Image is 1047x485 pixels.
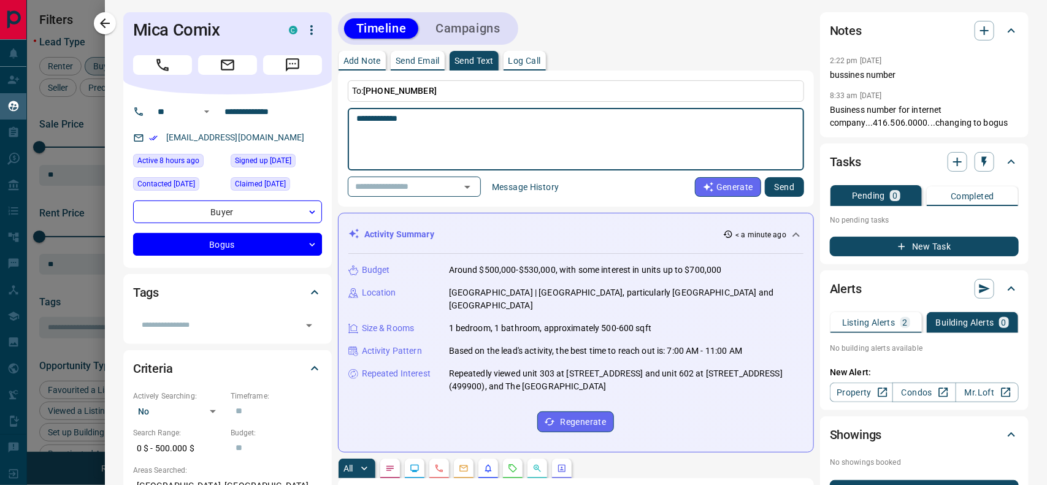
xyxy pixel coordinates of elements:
[263,55,322,75] span: Message
[133,359,173,378] h2: Criteria
[830,366,1019,379] p: New Alert:
[485,177,567,197] button: Message History
[133,283,159,302] h2: Tags
[344,18,419,39] button: Timeline
[459,178,476,196] button: Open
[449,286,803,312] p: [GEOGRAPHIC_DATA] | [GEOGRAPHIC_DATA], particularly [GEOGRAPHIC_DATA] and [GEOGRAPHIC_DATA]
[695,177,761,197] button: Generate
[231,427,322,438] p: Budget:
[133,465,322,476] p: Areas Searched:
[830,425,882,445] h2: Showings
[830,237,1019,256] button: New Task
[449,264,722,277] p: Around $500,000-$530,000, with some interest in units up to $700,000
[198,55,257,75] span: Email
[231,154,322,171] div: Wed Sep 15 2021
[892,191,897,200] p: 0
[343,56,381,65] p: Add Note
[842,318,896,327] p: Listing Alerts
[537,411,614,432] button: Regenerate
[137,178,195,190] span: Contacted [DATE]
[362,322,415,335] p: Size & Rooms
[951,192,994,200] p: Completed
[166,132,305,142] a: [EMAIL_ADDRESS][DOMAIN_NAME]
[364,228,434,241] p: Activity Summary
[133,55,192,75] span: Call
[830,211,1019,229] p: No pending tasks
[830,56,882,65] p: 2:22 pm [DATE]
[133,278,322,307] div: Tags
[830,16,1019,45] div: Notes
[454,56,494,65] p: Send Text
[385,464,395,473] svg: Notes
[830,383,893,402] a: Property
[363,86,437,96] span: [PHONE_NUMBER]
[483,464,493,473] svg: Listing Alerts
[830,69,1019,82] p: bussines number
[149,134,158,142] svg: Email Verified
[362,264,390,277] p: Budget
[301,317,318,334] button: Open
[133,402,224,421] div: No
[459,464,469,473] svg: Emails
[133,233,322,256] div: Bogus
[830,104,1019,129] p: Business number for internet company...416.506.0000...changing to bogus
[830,274,1019,304] div: Alerts
[1002,318,1007,327] p: 0
[133,154,224,171] div: Wed Oct 15 2025
[231,177,322,194] div: Sun Sep 14 2025
[362,367,431,380] p: Repeated Interest
[557,464,567,473] svg: Agent Actions
[343,464,353,473] p: All
[133,20,270,40] h1: Mica Comix
[903,318,908,327] p: 2
[362,345,422,357] p: Activity Pattern
[892,383,956,402] a: Condos
[852,191,885,200] p: Pending
[133,200,322,223] div: Buyer
[830,343,1019,354] p: No building alerts available
[508,56,541,65] p: Log Call
[137,155,199,167] span: Active 8 hours ago
[765,177,804,197] button: Send
[735,229,786,240] p: < a minute ago
[235,155,291,167] span: Signed up [DATE]
[199,104,214,119] button: Open
[830,457,1019,468] p: No showings booked
[830,152,861,172] h2: Tasks
[449,345,742,357] p: Based on the lead's activity, the best time to reach out is: 7:00 AM - 11:00 AM
[508,464,518,473] svg: Requests
[956,383,1019,402] a: Mr.Loft
[362,286,396,299] p: Location
[348,223,803,246] div: Activity Summary< a minute ago
[830,21,862,40] h2: Notes
[235,178,286,190] span: Claimed [DATE]
[348,80,804,102] p: To:
[133,177,224,194] div: Sun Sep 21 2025
[133,354,322,383] div: Criteria
[133,427,224,438] p: Search Range:
[434,464,444,473] svg: Calls
[830,279,862,299] h2: Alerts
[830,147,1019,177] div: Tasks
[449,367,803,393] p: Repeatedly viewed unit 303 at [STREET_ADDRESS] and unit 602 at [STREET_ADDRESS] (499900), and The...
[133,391,224,402] p: Actively Searching:
[449,322,651,335] p: 1 bedroom, 1 bathroom, approximately 500-600 sqft
[423,18,512,39] button: Campaigns
[133,438,224,459] p: 0 $ - 500.000 $
[830,420,1019,449] div: Showings
[936,318,994,327] p: Building Alerts
[396,56,440,65] p: Send Email
[410,464,420,473] svg: Lead Browsing Activity
[231,391,322,402] p: Timeframe:
[830,91,882,100] p: 8:33 am [DATE]
[289,26,297,34] div: condos.ca
[532,464,542,473] svg: Opportunities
